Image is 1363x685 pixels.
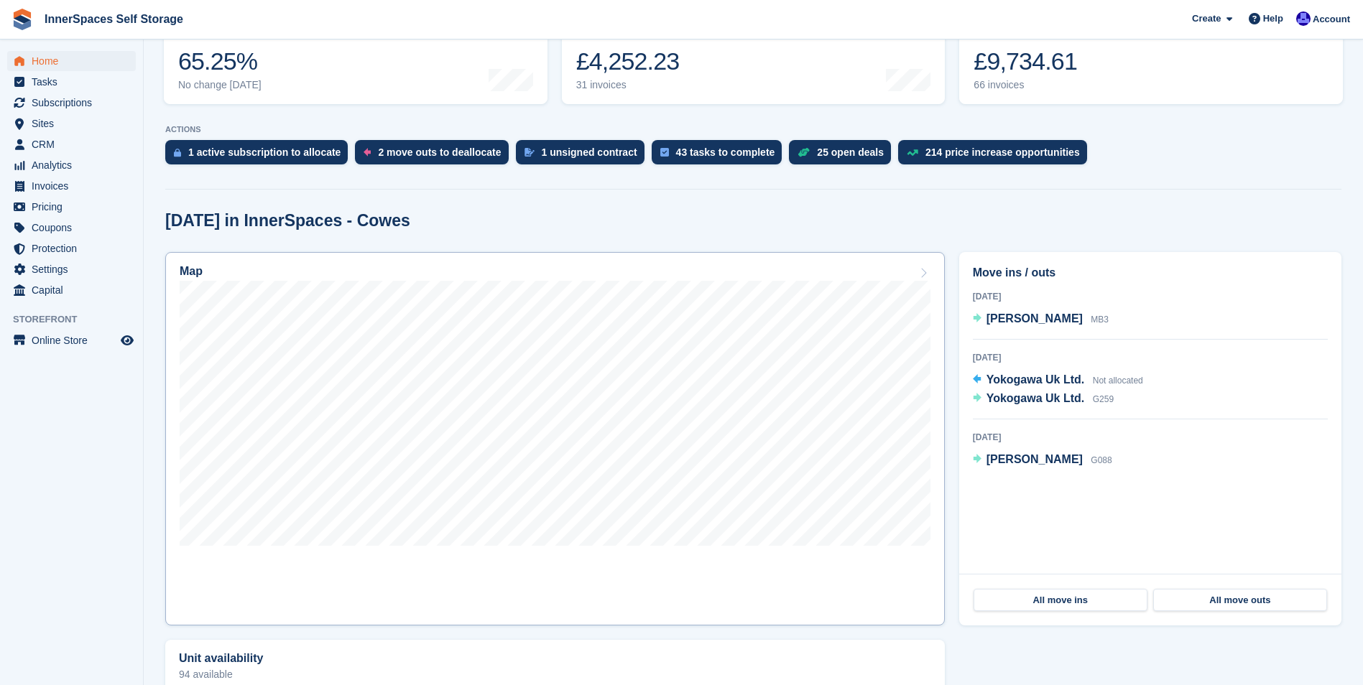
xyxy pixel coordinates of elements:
div: 1 active subscription to allocate [188,146,341,158]
span: Online Store [32,330,118,350]
a: 1 active subscription to allocate [165,140,355,172]
span: Tasks [32,72,118,92]
a: 1 unsigned contract [516,140,652,172]
div: 31 invoices [576,79,683,91]
span: Create [1192,11,1221,26]
span: Analytics [32,155,118,175]
h2: [DATE] in InnerSpaces - Cowes [165,211,410,230]
img: contract_signature_icon-13c848040528278c33f63329250d36e43548de30e8caae1d1a13099fd9432cc5.svg [525,148,535,157]
span: MB3 [1091,314,1109,325]
a: Awaiting payment £9,734.61 66 invoices [959,13,1343,104]
span: Home [32,51,118,71]
img: Russell Harding [1296,11,1311,26]
div: [DATE] [973,290,1328,303]
span: Protection [32,238,118,258]
div: £9,734.61 [974,47,1077,76]
div: 65.25% [178,47,262,76]
a: menu [7,197,136,217]
span: [PERSON_NAME] [987,312,1083,325]
a: menu [7,238,136,258]
span: Help [1263,11,1283,26]
span: CRM [32,134,118,154]
a: 43 tasks to complete [652,140,790,172]
span: Subscriptions [32,93,118,113]
a: menu [7,51,136,71]
a: Preview store [119,332,136,349]
div: 1 unsigned contract [542,146,637,158]
p: ACTIONS [165,125,1341,134]
span: Yokogawa Uk Ltd. [987,373,1085,386]
a: menu [7,330,136,350]
a: menu [7,218,136,238]
img: move_outs_to_deallocate_icon-f764333ba52eb49d3ac5e1228854f67142a1ed5810a6f6cc68b1a99e826820c5.svg [364,148,371,157]
img: price_increase_opportunities-93ffe204e8149a01c8c9dc8f82e8f89637d9d84a8eef4429ea346261dce0b2c0.svg [907,149,918,156]
a: [PERSON_NAME] G088 [973,451,1112,470]
span: Sites [32,113,118,134]
img: stora-icon-8386f47178a22dfd0bd8f6a31ec36ba5ce8667c1dd55bd0f319d3a0aa187defe.svg [11,9,33,30]
span: Not allocated [1093,376,1143,386]
a: menu [7,155,136,175]
a: Map [165,252,945,625]
div: No change [DATE] [178,79,262,91]
div: 214 price increase opportunities [925,146,1080,158]
span: Coupons [32,218,118,238]
h2: Move ins / outs [973,264,1328,281]
a: menu [7,93,136,113]
a: 25 open deals [789,140,898,172]
span: Yokogawa Uk Ltd. [987,392,1085,404]
a: menu [7,259,136,279]
a: [PERSON_NAME] MB3 [973,310,1109,329]
span: Capital [32,280,118,300]
span: G088 [1091,455,1112,465]
a: InnerSpaces Self Storage [39,7,189,31]
a: menu [7,72,136,92]
a: menu [7,176,136,196]
span: Invoices [32,176,118,196]
a: Yokogawa Uk Ltd. Not allocated [973,371,1143,390]
h2: Unit availability [179,652,263,665]
a: menu [7,113,136,134]
span: Account [1313,12,1350,27]
span: Settings [32,259,118,279]
a: menu [7,134,136,154]
div: 43 tasks to complete [676,146,775,158]
a: menu [7,280,136,300]
span: Storefront [13,312,143,327]
img: active_subscription_to_allocate_icon-d502201f5373d7db506a760aba3b589e785aa758c864c3986d89f69b8ff3... [174,148,181,157]
div: [DATE] [973,351,1328,364]
span: Pricing [32,197,118,217]
div: 2 move outs to deallocate [378,146,501,158]
a: 2 move outs to deallocate [355,140,515,172]
span: [PERSON_NAME] [987,453,1083,465]
p: 94 available [179,669,931,679]
div: 66 invoices [974,79,1077,91]
a: Month-to-date sales £4,252.23 31 invoices [562,13,946,104]
a: Occupancy 65.25% No change [DATE] [164,13,547,104]
span: G259 [1093,394,1114,404]
img: deal-1b604bf984904fb50ccaf53a9ad4b4a5d6e5aea283cecdc64d6e3604feb123c2.svg [798,147,810,157]
h2: Map [180,265,203,278]
a: All move ins [974,589,1147,612]
a: 214 price increase opportunities [898,140,1094,172]
a: All move outs [1153,589,1327,612]
a: Yokogawa Uk Ltd. G259 [973,390,1114,409]
div: [DATE] [973,431,1328,444]
div: 25 open deals [817,146,884,158]
div: £4,252.23 [576,47,683,76]
img: task-75834270c22a3079a89374b754ae025e5fb1db73e45f91037f5363f120a921f8.svg [660,148,669,157]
